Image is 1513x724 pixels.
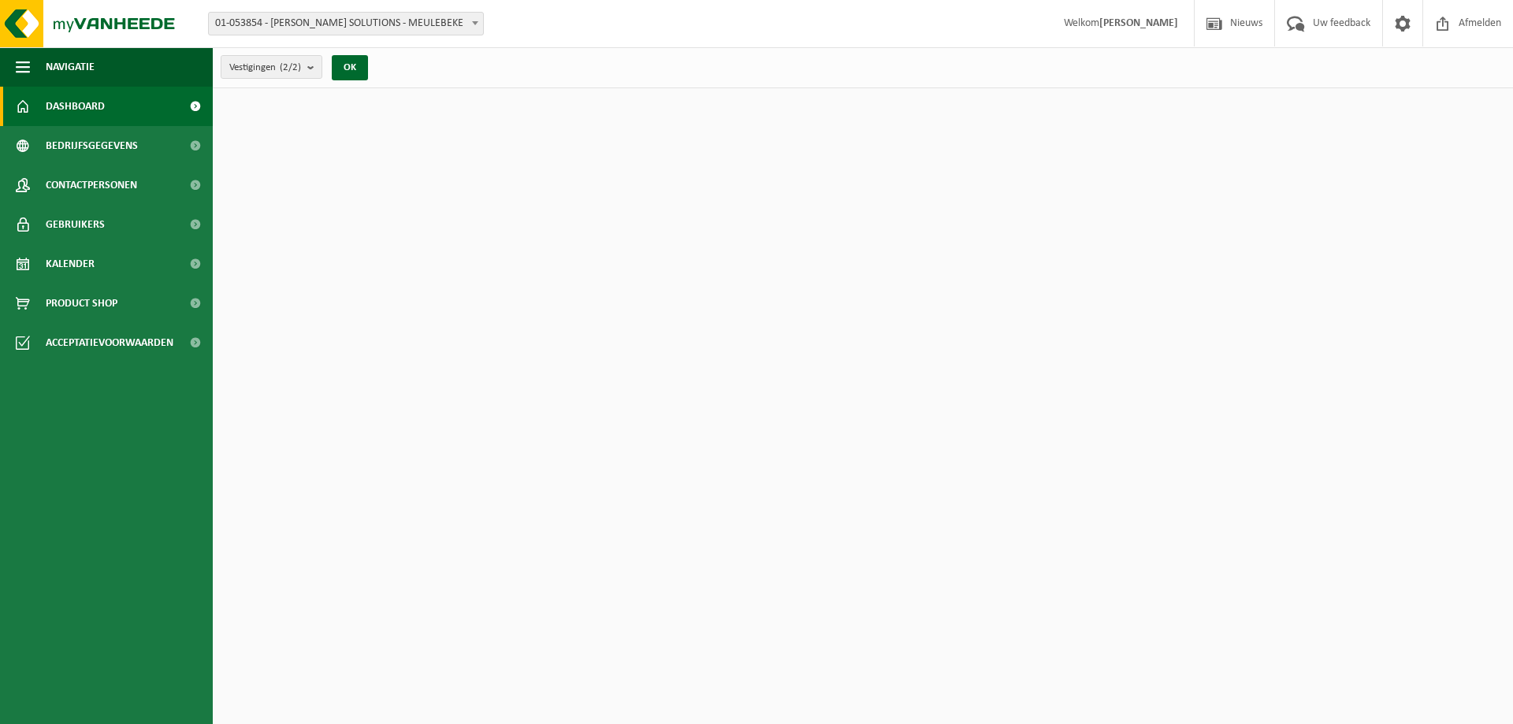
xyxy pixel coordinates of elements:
span: Kalender [46,244,95,284]
span: Contactpersonen [46,165,137,205]
span: Bedrijfsgegevens [46,126,138,165]
strong: [PERSON_NAME] [1099,17,1178,29]
span: Acceptatievoorwaarden [46,323,173,362]
span: Navigatie [46,47,95,87]
span: Dashboard [46,87,105,126]
span: 01-053854 - CARPENTIER HARDWOOD SOLUTIONS - MEULEBEKE [209,13,483,35]
span: Gebruikers [46,205,105,244]
button: OK [332,55,368,80]
span: Product Shop [46,284,117,323]
button: Vestigingen(2/2) [221,55,322,79]
count: (2/2) [280,62,301,72]
span: 01-053854 - CARPENTIER HARDWOOD SOLUTIONS - MEULEBEKE [208,12,484,35]
span: Vestigingen [229,56,301,80]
